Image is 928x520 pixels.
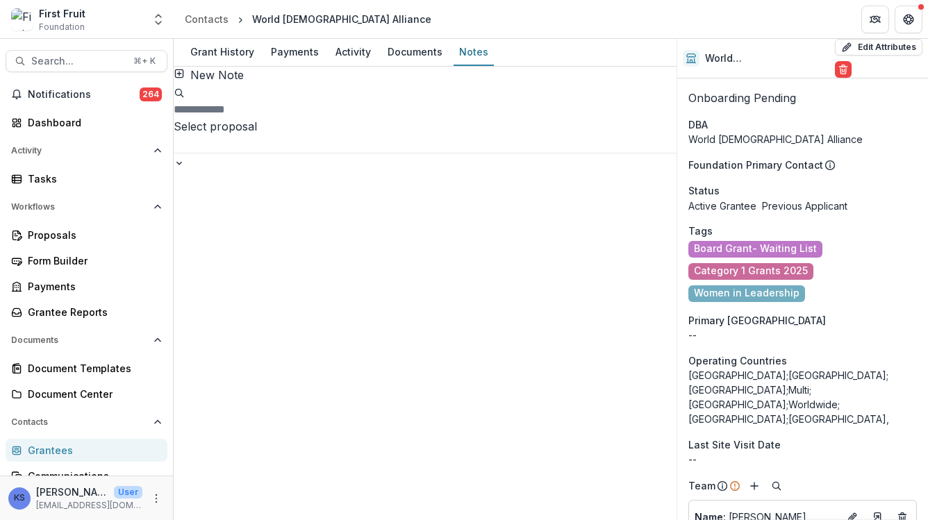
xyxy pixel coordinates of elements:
[179,9,234,29] a: Contacts
[688,132,917,146] div: World [DEMOGRAPHIC_DATA] Alliance
[6,50,167,72] button: Search...
[330,42,376,62] div: Activity
[149,6,168,33] button: Open entity switcher
[6,357,167,380] a: Document Templates
[14,494,25,503] div: Kelsie Salarda
[28,115,156,130] div: Dashboard
[11,417,148,427] span: Contacts
[28,279,156,294] div: Payments
[28,443,156,458] div: Grantees
[179,9,437,29] nav: breadcrumb
[454,39,494,66] a: Notes
[11,335,148,345] span: Documents
[688,183,720,198] span: Status
[174,67,244,83] button: New Note
[6,411,167,433] button: Open Contacts
[895,6,922,33] button: Get Help
[6,383,167,405] a: Document Center
[11,8,33,31] img: First Fruit
[6,224,167,246] a: Proposals
[6,249,167,272] a: Form Builder
[746,478,763,494] button: Add
[382,42,448,62] div: Documents
[185,42,260,62] div: Grant History
[185,12,229,26] div: Contacts
[31,56,125,67] span: Search...
[688,353,787,368] span: Operating Countries
[688,201,756,212] span: Active Grantee
[39,6,85,21] div: First Fruit
[6,111,167,134] a: Dashboard
[688,313,826,328] span: Primary [GEOGRAPHIC_DATA]
[768,478,785,494] button: Search
[252,12,431,26] div: World [DEMOGRAPHIC_DATA] Alliance
[694,243,817,255] span: Board Grant- Waiting List
[39,21,85,33] span: Foundation
[688,452,917,467] p: --
[114,486,142,498] p: User
[28,387,156,401] div: Document Center
[131,53,158,69] div: ⌘ + K
[28,228,156,242] div: Proposals
[28,89,140,101] span: Notifications
[28,361,156,376] div: Document Templates
[861,6,889,33] button: Partners
[11,202,148,212] span: Workflows
[688,368,917,426] p: [GEOGRAPHIC_DATA];[GEOGRAPHIC_DATA];[GEOGRAPHIC_DATA];Multi;[GEOGRAPHIC_DATA];Worldwide;[GEOGRAPH...
[835,39,922,56] button: Edit Attributes
[762,201,847,212] span: Previous Applicant
[174,118,677,135] div: Select proposal
[265,39,324,66] a: Payments
[36,499,142,512] p: [EMAIL_ADDRESS][DOMAIN_NAME]
[6,275,167,298] a: Payments
[330,39,376,66] a: Activity
[688,328,917,342] p: --
[265,42,324,62] div: Payments
[688,91,796,105] span: Onboarding Pending
[28,171,156,186] div: Tasks
[36,485,108,499] p: [PERSON_NAME]
[694,287,799,299] span: Women in Leadership
[140,87,162,101] span: 264
[6,329,167,351] button: Open Documents
[148,490,165,507] button: More
[705,53,829,65] h2: World [DEMOGRAPHIC_DATA] Alliance
[6,83,167,106] button: Notifications264
[454,42,494,62] div: Notes
[28,253,156,268] div: Form Builder
[185,39,260,66] a: Grant History
[688,117,708,132] span: DBA
[688,158,823,172] p: Foundation Primary Contact
[694,265,808,277] span: Category 1 Grants 2025
[6,439,167,462] a: Grantees
[6,196,167,218] button: Open Workflows
[11,146,148,156] span: Activity
[382,39,448,66] a: Documents
[688,224,713,238] span: Tags
[28,469,156,483] div: Communications
[6,140,167,162] button: Open Activity
[6,167,167,190] a: Tasks
[835,61,852,78] button: Delete
[688,478,715,493] p: Team
[6,464,167,487] a: Communications
[688,437,781,452] span: Last Site Visit Date
[28,305,156,319] div: Grantee Reports
[6,301,167,324] a: Grantee Reports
